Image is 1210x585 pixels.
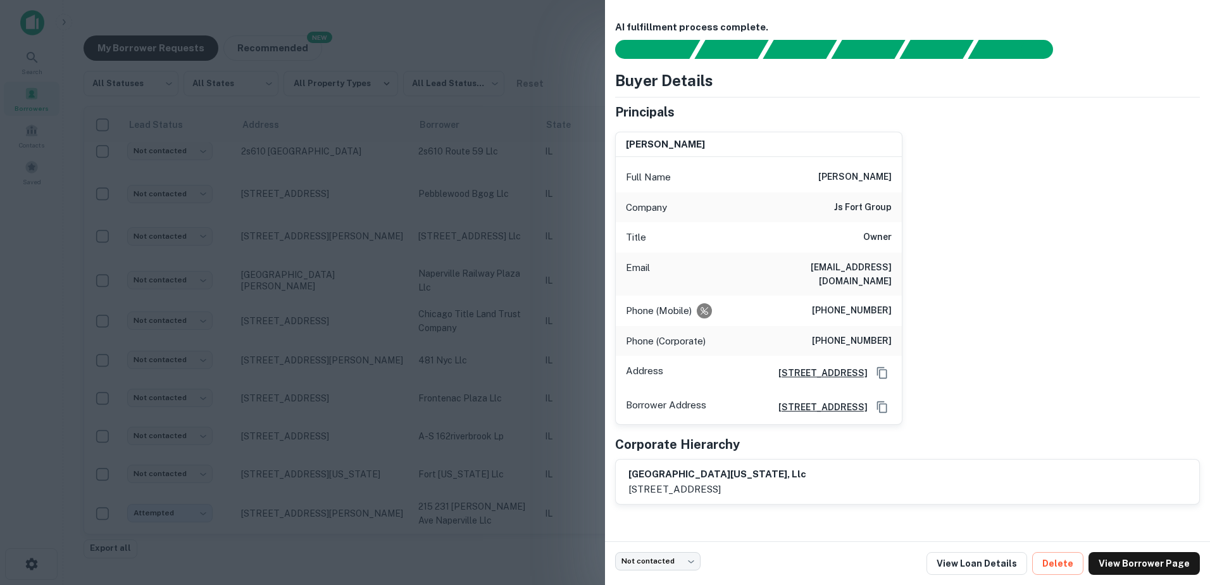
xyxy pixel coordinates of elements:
[899,40,973,59] div: Principals found, still searching for contact information. This may take time...
[694,40,768,59] div: Your request is received and processing...
[926,552,1027,575] a: View Loan Details
[626,260,650,288] p: Email
[812,334,892,349] h6: [PHONE_NUMBER]
[626,334,706,349] p: Phone (Corporate)
[615,552,701,570] div: Not contacted
[626,398,706,417] p: Borrower Address
[768,366,868,380] a: [STREET_ADDRESS]
[740,260,892,288] h6: [EMAIL_ADDRESS][DOMAIN_NAME]
[863,230,892,245] h6: Owner
[831,40,905,59] div: Principals found, AI now looking for contact information...
[818,170,892,185] h6: [PERSON_NAME]
[626,170,671,185] p: Full Name
[600,40,695,59] div: Sending borrower request to AI...
[768,400,868,414] a: [STREET_ADDRESS]
[626,363,663,382] p: Address
[626,137,705,152] h6: [PERSON_NAME]
[626,303,692,318] p: Phone (Mobile)
[1088,552,1200,575] a: View Borrower Page
[1147,484,1210,544] iframe: Chat Widget
[615,103,675,122] h5: Principals
[812,303,892,318] h6: [PHONE_NUMBER]
[615,435,740,454] h5: Corporate Hierarchy
[834,200,892,215] h6: js fort group
[628,467,806,482] h6: [GEOGRAPHIC_DATA][US_STATE], llc
[873,363,892,382] button: Copy Address
[763,40,837,59] div: Documents found, AI parsing details...
[873,398,892,417] button: Copy Address
[615,20,1200,35] h6: AI fulfillment process complete.
[1032,552,1083,575] button: Delete
[615,69,713,92] h4: Buyer Details
[968,40,1068,59] div: AI fulfillment process complete.
[697,303,712,318] div: Requests to not be contacted at this number
[628,482,806,497] p: [STREET_ADDRESS]
[626,200,667,215] p: Company
[626,230,646,245] p: Title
